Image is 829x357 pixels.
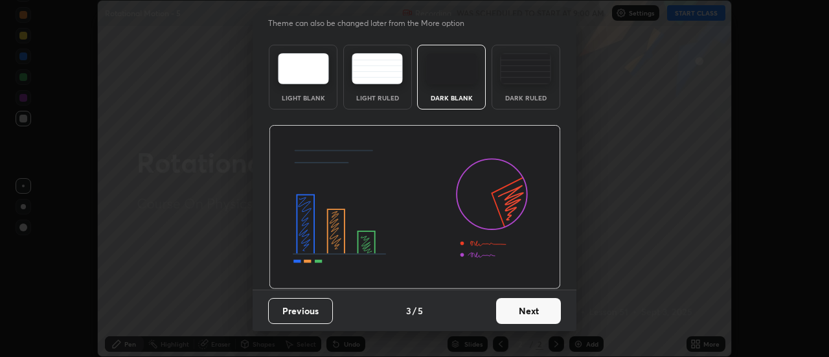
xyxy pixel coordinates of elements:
p: Theme can also be changed later from the More option [268,17,478,29]
button: Previous [268,298,333,324]
h4: 3 [406,304,411,317]
img: darkRuledTheme.de295e13.svg [500,53,551,84]
h4: / [413,304,416,317]
img: darkThemeBanner.d06ce4a2.svg [269,125,561,290]
img: lightTheme.e5ed3b09.svg [278,53,329,84]
div: Dark Blank [426,95,477,101]
h4: 5 [418,304,423,317]
div: Light Blank [277,95,329,101]
img: darkTheme.f0cc69e5.svg [426,53,477,84]
div: Dark Ruled [500,95,552,101]
div: Light Ruled [352,95,403,101]
button: Next [496,298,561,324]
img: lightRuledTheme.5fabf969.svg [352,53,403,84]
